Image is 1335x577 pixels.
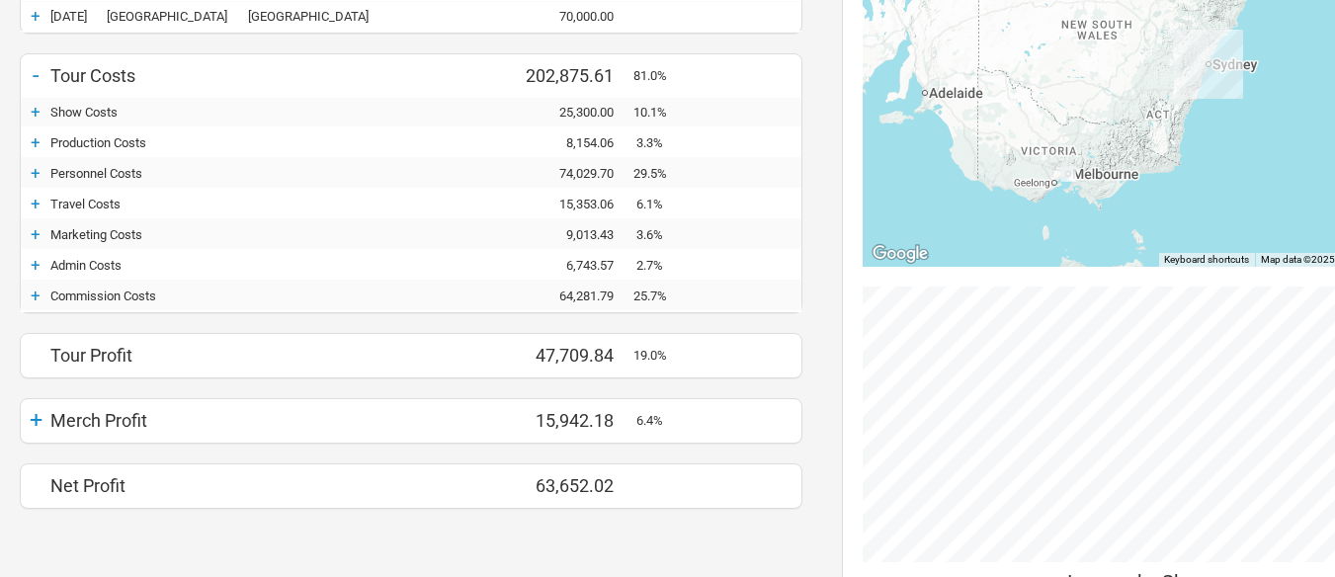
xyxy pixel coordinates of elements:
div: 74,029.70 [515,166,633,181]
div: 9,013.43 [515,227,633,242]
div: 2.7% [633,258,683,273]
div: Net Profit [50,475,396,496]
div: Show Costs [50,105,396,120]
div: + [21,224,50,244]
div: + [21,406,50,434]
div: Merch Profit [50,410,396,431]
div: Travel Costs [50,197,396,211]
div: Sydney, New South Wales (110,000.00) [1174,30,1243,99]
div: + [21,163,50,183]
div: 29.5% [633,166,683,181]
div: Melbourne Town Hall [248,9,396,24]
div: 25.7% [633,288,683,303]
div: 3.6% [633,227,683,242]
div: Melbourne, Victoria (70,585.45) [1060,166,1076,182]
a: Open this area in Google Maps (opens a new window) [868,241,933,267]
img: Google [868,241,933,267]
div: + [21,102,50,122]
div: 47,709.84 [515,345,633,366]
div: 6.4% [633,413,683,428]
div: 8,154.06 [515,135,633,150]
div: Admin Costs [50,258,396,273]
div: Tour Costs [50,65,396,86]
div: 10.1% [633,105,683,120]
div: + [21,194,50,213]
div: 3.3% [633,135,683,150]
button: Keyboard shortcuts [1164,253,1249,267]
div: 202,875.61 [515,65,633,86]
div: - [21,61,50,89]
div: Commission Costs [50,288,396,303]
div: 64,281.79 [515,288,633,303]
div: 25,300.00 [515,105,633,120]
div: Melbourne [50,9,248,24]
div: Marketing Costs [50,227,396,242]
div: 15,353.06 [515,197,633,211]
div: + [21,286,50,305]
div: 63,652.02 [515,475,633,496]
div: Melbourne, Victoria (70,000.00) [1061,167,1075,181]
div: 81.0% [633,68,683,83]
div: 6.1% [633,197,683,211]
div: Production Costs [50,135,396,150]
div: 6,743.57 [515,258,633,273]
div: 15,942.18 [515,410,633,431]
span: [DATE] [50,9,87,24]
div: Tour Profit [50,345,396,366]
div: + [21,6,50,26]
div: + [21,255,50,275]
div: Personnel Costs [50,166,396,181]
div: 19.0% [633,348,683,363]
div: + [21,132,50,152]
div: 70,000.00 [515,9,633,24]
